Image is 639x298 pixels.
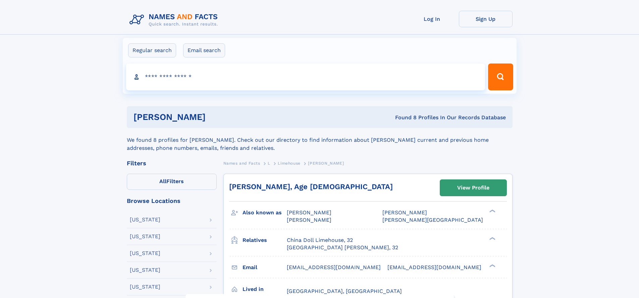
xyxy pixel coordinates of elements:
[300,114,506,121] div: Found 8 Profiles In Our Records Database
[127,11,223,29] img: Logo Names and Facts
[287,217,331,223] span: [PERSON_NAME]
[488,236,496,241] div: ❯
[130,284,160,290] div: [US_STATE]
[488,63,513,90] button: Search Button
[459,11,513,27] a: Sign Up
[488,209,496,213] div: ❯
[130,267,160,273] div: [US_STATE]
[126,63,485,90] input: search input
[287,209,331,216] span: [PERSON_NAME]
[405,11,459,27] a: Log In
[287,288,402,294] span: [GEOGRAPHIC_DATA], [GEOGRAPHIC_DATA]
[278,161,300,166] span: Limehouse
[130,217,160,222] div: [US_STATE]
[130,251,160,256] div: [US_STATE]
[243,284,287,295] h3: Lived in
[127,198,217,204] div: Browse Locations
[159,178,166,184] span: All
[127,128,513,152] div: We found 8 profiles for [PERSON_NAME]. Check out our directory to find information about [PERSON_...
[243,262,287,273] h3: Email
[229,182,393,191] a: [PERSON_NAME], Age [DEMOGRAPHIC_DATA]
[440,180,507,196] a: View Profile
[287,237,353,244] a: China Doll Limehouse, 32
[128,43,176,57] label: Regular search
[488,263,496,268] div: ❯
[287,244,398,251] a: [GEOGRAPHIC_DATA] [PERSON_NAME], 32
[382,209,427,216] span: [PERSON_NAME]
[387,264,481,270] span: [EMAIL_ADDRESS][DOMAIN_NAME]
[243,207,287,218] h3: Also known as
[287,264,381,270] span: [EMAIL_ADDRESS][DOMAIN_NAME]
[183,43,225,57] label: Email search
[130,234,160,239] div: [US_STATE]
[308,161,344,166] span: [PERSON_NAME]
[268,159,270,167] a: L
[457,180,489,196] div: View Profile
[382,217,483,223] span: [PERSON_NAME][GEOGRAPHIC_DATA]
[243,235,287,246] h3: Relatives
[127,160,217,166] div: Filters
[223,159,260,167] a: Names and Facts
[278,159,300,167] a: Limehouse
[268,161,270,166] span: L
[127,174,217,190] label: Filters
[134,113,301,121] h1: [PERSON_NAME]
